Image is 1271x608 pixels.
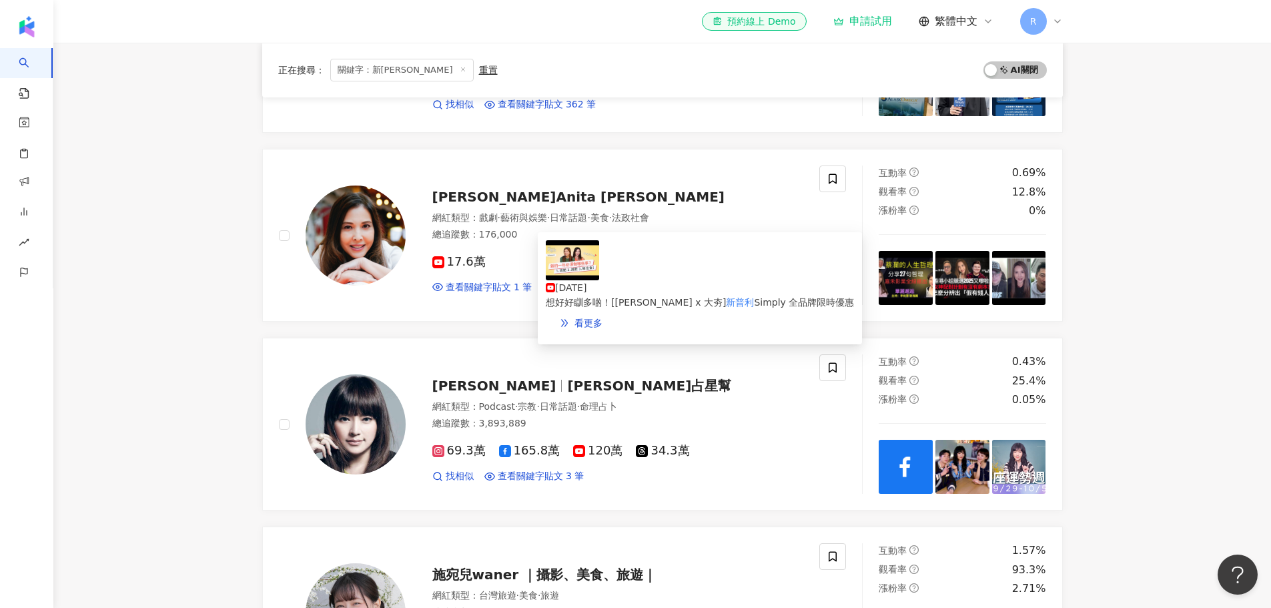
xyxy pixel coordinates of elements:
a: 查看關鍵字貼文 1 筆 [432,281,532,294]
span: 正在搜尋 ： [278,65,325,75]
a: 申請試用 [833,15,892,28]
span: question-circle [909,356,919,366]
span: · [577,401,580,412]
span: · [515,401,518,412]
div: 網紅類型 ： [432,589,804,603]
a: 查看關鍵字貼文 3 筆 [484,470,584,483]
div: 93.3% [1012,563,1046,577]
span: 戲劇 [479,212,498,223]
img: post-image [992,440,1046,494]
div: 預約線上 Demo [713,15,795,28]
div: 網紅類型 ： [432,400,804,414]
span: 旅遊 [540,590,559,601]
span: 漲粉率 [879,205,907,216]
span: 17.6萬 [432,255,486,269]
a: KOL Avatar[PERSON_NAME]Anita [PERSON_NAME]網紅類型：戲劇·藝術與娛樂·日常話題·美食·法政社會總追蹤數：176,00017.6萬查看關鍵字貼文 1 筆互... [262,149,1063,322]
span: 看更多 [574,318,602,328]
div: 12.8% [1012,185,1046,200]
a: double-right看更多 [546,310,616,336]
span: 165.8萬 [499,444,560,458]
div: 25.4% [1012,374,1046,388]
span: Podcast [479,401,515,412]
span: · [516,590,519,601]
span: · [538,590,540,601]
span: 查看關鍵字貼文 1 筆 [446,281,532,294]
div: 總追蹤數 ： 176,000 [432,228,804,242]
div: 網紅類型 ： [432,212,804,225]
div: 0.69% [1012,166,1046,180]
span: 查看關鍵字貼文 362 筆 [498,98,596,111]
span: 日常話題 [540,401,577,412]
span: · [536,401,539,412]
span: 觀看率 [879,375,907,386]
span: Simply 全品牌限時優惠 [754,297,854,308]
span: 互動率 [879,356,907,367]
img: post-image [879,251,933,305]
a: 查看關鍵字貼文 362 筆 [484,98,596,111]
iframe: Help Scout Beacon - Open [1218,555,1258,595]
span: · [609,212,612,223]
span: 日常話題 [550,212,587,223]
span: [PERSON_NAME]占星幫 [567,378,731,394]
span: question-circle [909,168,919,177]
img: post-image [879,440,933,494]
span: 漲粉率 [879,394,907,404]
span: 繁體中文 [935,14,977,29]
div: 0.43% [1012,354,1046,369]
div: 2.71% [1012,581,1046,596]
a: search [19,48,45,100]
span: 觀看率 [879,186,907,197]
span: 找相似 [446,98,474,111]
a: 預約線上 Demo [702,12,806,31]
a: 找相似 [432,470,474,483]
span: question-circle [909,565,919,574]
span: 漲粉率 [879,583,907,593]
div: 1.57% [1012,543,1046,558]
span: 施宛兒waner ｜攝影、美食、旅遊｜ [432,567,657,583]
span: [DATE] [555,282,586,293]
span: 台灣旅遊 [479,590,516,601]
img: post-image [935,251,989,305]
a: KOL Avatar[PERSON_NAME][PERSON_NAME]占星幫網紅類型：Podcast·宗教·日常話題·命理占卜總追蹤數：3,893,88969.3萬165.8萬120萬34.3... [262,338,1063,511]
span: 查看關鍵字貼文 3 筆 [498,470,584,483]
div: 總追蹤數 ： 3,893,889 [432,417,804,430]
span: R [1030,14,1037,29]
span: · [498,212,500,223]
span: question-circle [909,394,919,404]
span: · [587,212,590,223]
span: 法政社會 [612,212,649,223]
span: 美食 [590,212,609,223]
span: 美食 [519,590,538,601]
span: 找相似 [446,470,474,483]
span: question-circle [909,206,919,215]
span: 34.3萬 [636,444,689,458]
span: question-circle [909,187,919,196]
img: logo icon [16,16,37,37]
span: 想好好瞓多啲！[[PERSON_NAME] x 大夯] [546,297,726,308]
span: double-right [560,318,569,328]
mark: 新普利 [726,297,754,308]
img: post-image [992,251,1046,305]
span: rise [19,229,29,259]
img: KOL Avatar [306,374,406,475]
img: KOL Avatar [306,186,406,286]
div: 0% [1029,204,1045,218]
span: 互動率 [879,168,907,178]
span: · [547,212,550,223]
span: question-circle [909,583,919,593]
span: question-circle [909,545,919,555]
span: 命理占卜 [580,401,617,412]
span: 69.3萬 [432,444,486,458]
span: 藝術與娛樂 [500,212,547,223]
img: post-image [546,240,599,280]
span: 觀看率 [879,564,907,575]
a: 找相似 [432,98,474,111]
span: [PERSON_NAME]Anita [PERSON_NAME] [432,189,725,205]
span: 關鍵字：新[PERSON_NAME] [330,59,474,81]
div: 0.05% [1012,392,1046,407]
span: question-circle [909,376,919,385]
div: 重置 [479,65,498,75]
span: 互動率 [879,545,907,556]
span: [PERSON_NAME] [432,378,556,394]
